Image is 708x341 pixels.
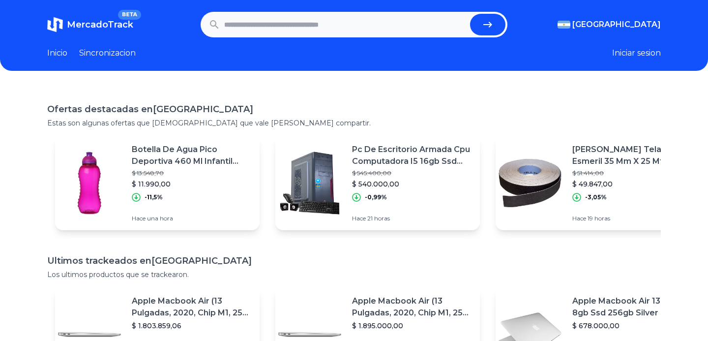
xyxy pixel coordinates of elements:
a: MercadoTrackBETA [47,17,133,32]
span: MercadoTrack [67,19,133,30]
a: Featured imageBotella De Agua Pico Deportiva 460 Ml Infantil Niños Sistema$ 13.548,70$ 11.990,00-... [55,136,260,230]
p: Hace 19 horas [572,215,692,222]
p: [PERSON_NAME] Tela Esmeril 35 Mm X 25 Mts [PERSON_NAME] 150 [PERSON_NAME] A [572,144,692,167]
p: -11,5% [145,193,163,201]
p: $ 1.895.000,00 [352,321,472,331]
p: -0,99% [365,193,387,201]
img: Featured image [496,149,564,217]
button: Iniciar sesion [612,47,661,59]
p: Estas son algunas ofertas que [DEMOGRAPHIC_DATA] que vale [PERSON_NAME] compartir. [47,118,661,128]
p: $ 540.000,00 [352,179,472,189]
h1: Ofertas destacadas en [GEOGRAPHIC_DATA] [47,102,661,116]
p: $ 1.803.859,06 [132,321,252,331]
p: Apple Macbook Air (13 Pulgadas, 2020, Chip M1, 256 Gb De Ssd, 8 Gb De Ram) - Plata [132,295,252,319]
p: Hace una hora [132,215,252,222]
a: Inicio [47,47,67,59]
p: $ 13.548,70 [132,169,252,177]
button: [GEOGRAPHIC_DATA] [558,19,661,31]
p: Los ultimos productos que se trackearon. [47,270,661,279]
p: $ 51.414,00 [572,169,692,177]
img: Featured image [55,149,124,217]
p: $ 545.400,00 [352,169,472,177]
p: Botella De Agua Pico Deportiva 460 Ml Infantil Niños Sistema [132,144,252,167]
p: Pc De Escritorio Armada Cpu Computadora I5 16gb Ssd 480gb [352,144,472,167]
img: Featured image [275,149,344,217]
p: -3,05% [585,193,607,201]
span: [GEOGRAPHIC_DATA] [572,19,661,31]
p: $ 11.990,00 [132,179,252,189]
img: Argentina [558,21,570,29]
p: $ 49.847,00 [572,179,692,189]
img: MercadoTrack [47,17,63,32]
h1: Ultimos trackeados en [GEOGRAPHIC_DATA] [47,254,661,268]
p: Hace 21 horas [352,215,472,222]
p: Apple Macbook Air (13 Pulgadas, 2020, Chip M1, 256 Gb De Ssd, 8 Gb De Ram) - Plata [352,295,472,319]
p: Apple Macbook Air 13 Core I5 8gb Ssd 256gb Silver [572,295,692,319]
a: Sincronizacion [79,47,136,59]
a: Featured image[PERSON_NAME] Tela Esmeril 35 Mm X 25 Mts [PERSON_NAME] 150 [PERSON_NAME] A$ 51.414... [496,136,700,230]
a: Featured imagePc De Escritorio Armada Cpu Computadora I5 16gb Ssd 480gb$ 545.400,00$ 540.000,00-0... [275,136,480,230]
p: $ 678.000,00 [572,321,692,331]
span: BETA [118,10,141,20]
